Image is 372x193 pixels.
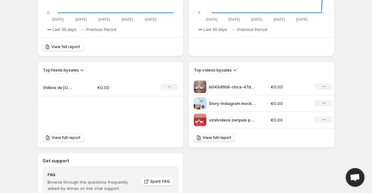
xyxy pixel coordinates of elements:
p: €0.00 [271,117,308,123]
text: 0 [198,10,200,15]
text: [DATE] [274,17,285,22]
h4: FAQ [48,171,137,178]
p: Browse through the questions frequently asked by stores on live chat support. [48,179,137,191]
p: €0.00 [271,84,308,90]
text: [DATE] [122,17,133,22]
p: €0.00 [97,84,142,91]
img: Story Instagram mockup produit bouteille de parfum color moderne [194,97,206,110]
text: [DATE] [75,17,87,22]
text: [DATE] [145,17,156,22]
text: [DATE] [229,17,240,22]
span: Last 30 days [204,27,227,32]
a: View full report [43,133,84,142]
span: Spark FAQ [150,179,170,184]
a: Spark FAQ [141,177,173,186]
p: €0.00 [271,100,308,106]
span: View full report [203,135,231,140]
img: b043d5b8-cbca-47dc-bcbc-4dc04025ecbd [194,81,206,93]
span: View full report [51,44,80,49]
p: Story Instagram mockup produit bouteille de parfum color moderne [209,100,256,106]
h3: Top videos by sales [194,67,232,73]
span: View full report [52,135,80,140]
text: [DATE] [98,17,110,22]
span: Previous Period [237,27,267,32]
p: viralvideos zenpaix pourtoi [209,117,256,123]
span: Previous Period [86,27,116,32]
p: Vidéos du [US_STATE] Eur en action ! [43,84,74,91]
h3: Top feeds by sales [43,67,79,73]
text: 0 [47,10,49,15]
a: View full report [43,42,84,51]
span: Last 30 days [53,27,76,32]
a: Open chat [346,168,364,187]
text: [DATE] [251,17,263,22]
h3: Get support [43,158,69,164]
a: View full report [194,133,235,142]
text: [DATE] [296,17,308,22]
p: b043d5b8-cbca-47dc-bcbc-4dc04025ecbd [209,84,256,90]
text: [DATE] [52,17,64,22]
img: viralvideos zenpaix pourtoi [194,114,206,126]
text: [DATE] [206,17,218,22]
